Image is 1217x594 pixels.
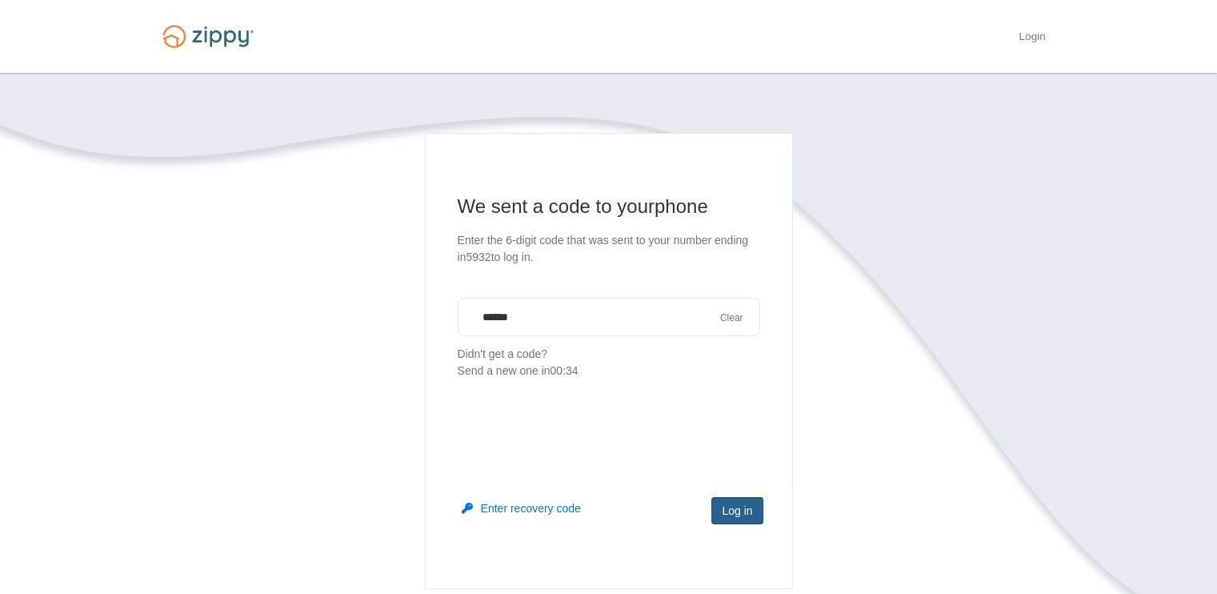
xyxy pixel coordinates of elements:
[458,194,760,219] h1: We sent a code to your phone
[458,346,760,379] p: Didn't get a code?
[715,311,748,326] button: Clear
[711,497,763,524] button: Log in
[1019,30,1045,46] a: Login
[462,500,581,516] button: Enter recovery code
[458,363,760,379] div: Send a new one in 00:34
[153,18,263,55] img: Logo
[458,232,760,266] p: Enter the 6-digit code that was sent to your number ending in 5932 to log in.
